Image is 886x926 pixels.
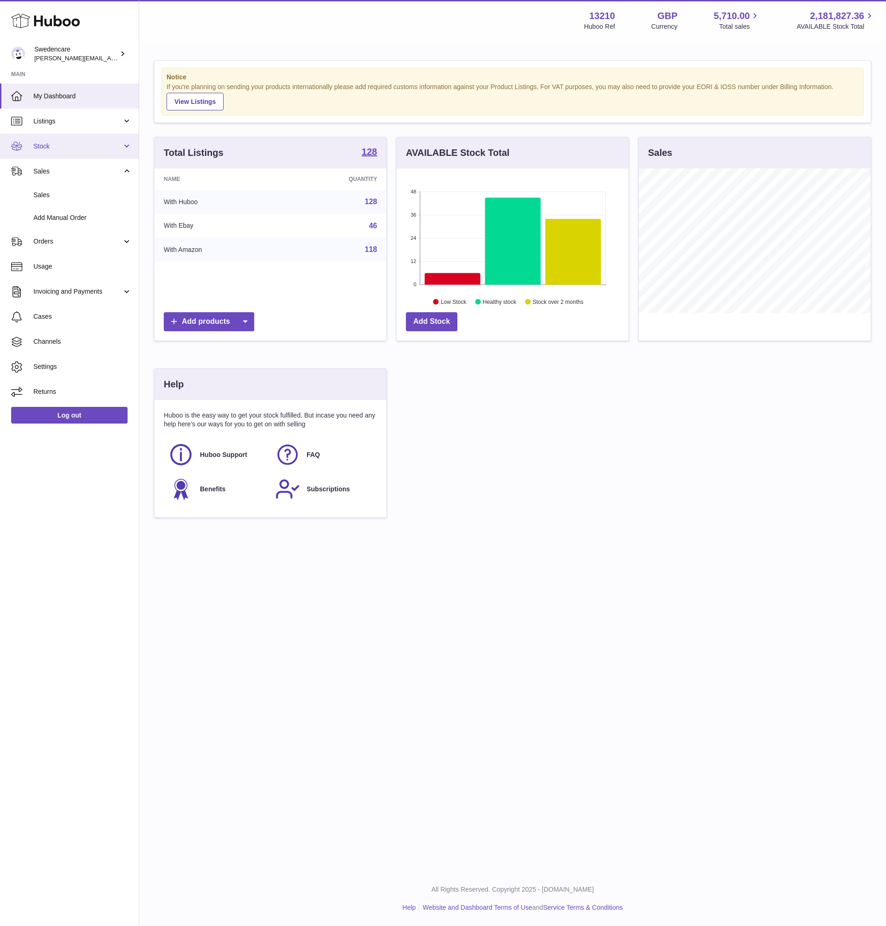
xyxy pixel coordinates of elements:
[423,904,532,911] a: Website and Dashboard Terms of Use
[365,198,377,206] a: 128
[275,476,372,502] a: Subscriptions
[11,47,25,61] img: daniel.corbridge@swedencare.co.uk
[168,476,266,502] a: Benefits
[33,362,132,371] span: Settings
[33,262,132,271] span: Usage
[648,147,672,159] h3: Sales
[154,168,282,190] th: Name
[362,147,377,158] a: 128
[714,10,761,31] a: 5,710.00 Total sales
[33,387,132,396] span: Returns
[200,450,247,459] span: Huboo Support
[167,83,859,110] div: If you're planning on sending your products internationally please add required customs informati...
[34,54,236,62] span: [PERSON_NAME][EMAIL_ADDRESS][PERSON_NAME][DOMAIN_NAME]
[406,147,509,159] h3: AVAILABLE Stock Total
[154,214,282,238] td: With Ebay
[403,904,416,911] a: Help
[369,222,377,230] a: 46
[33,117,122,126] span: Listings
[164,411,377,429] p: Huboo is the easy way to get your stock fulfilled. But incase you need any help here's our ways f...
[164,378,184,391] h3: Help
[796,10,875,31] a: 2,181,827.36 AVAILABLE Stock Total
[167,73,859,82] strong: Notice
[200,485,225,494] span: Benefits
[543,904,623,911] a: Service Terms & Conditions
[441,298,467,305] text: Low Stock
[584,22,615,31] div: Huboo Ref
[589,10,615,22] strong: 13210
[154,190,282,214] td: With Huboo
[307,485,350,494] span: Subscriptions
[33,213,132,222] span: Add Manual Order
[533,298,583,305] text: Stock over 2 months
[413,282,416,287] text: 0
[33,142,122,151] span: Stock
[419,903,623,912] li: and
[164,312,254,331] a: Add products
[307,450,320,459] span: FAQ
[411,235,416,241] text: 24
[657,10,677,22] strong: GBP
[411,258,416,264] text: 12
[167,93,224,110] a: View Listings
[365,245,377,253] a: 118
[796,22,875,31] span: AVAILABLE Stock Total
[168,442,266,467] a: Huboo Support
[714,10,750,22] span: 5,710.00
[154,238,282,262] td: With Amazon
[33,191,132,199] span: Sales
[147,885,879,894] p: All Rights Reserved. Copyright 2025 - [DOMAIN_NAME]
[362,147,377,156] strong: 128
[483,298,517,305] text: Healthy stock
[33,92,132,101] span: My Dashboard
[719,22,760,31] span: Total sales
[164,147,224,159] h3: Total Listings
[406,312,457,331] a: Add Stock
[34,45,118,63] div: Swedencare
[11,407,128,424] a: Log out
[33,287,122,296] span: Invoicing and Payments
[275,442,372,467] a: FAQ
[651,22,678,31] div: Currency
[411,212,416,218] text: 36
[810,10,864,22] span: 2,181,827.36
[282,168,386,190] th: Quantity
[33,337,132,346] span: Channels
[33,237,122,246] span: Orders
[33,312,132,321] span: Cases
[411,189,416,194] text: 48
[33,167,122,176] span: Sales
